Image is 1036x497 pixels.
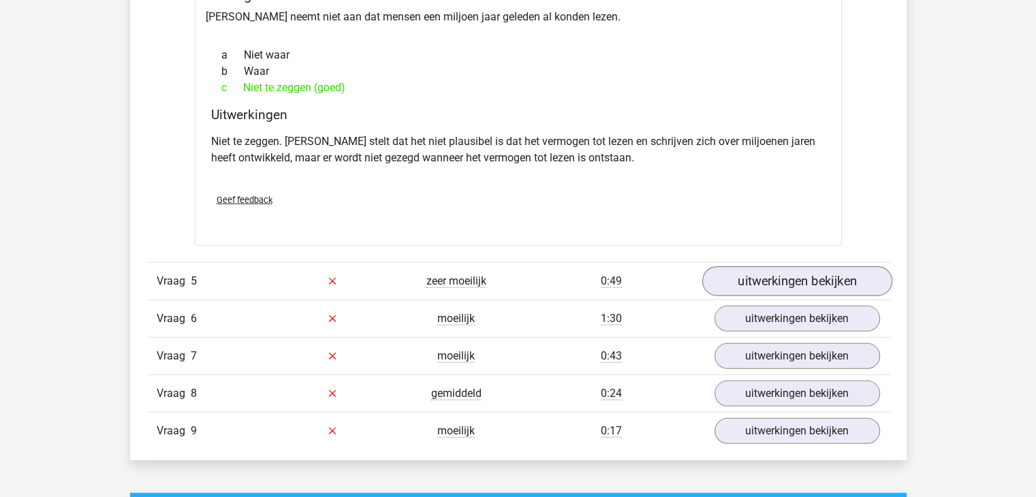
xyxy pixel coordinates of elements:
[157,423,191,439] span: Vraag
[211,107,826,123] h4: Uitwerkingen
[221,47,244,63] span: a
[601,274,622,288] span: 0:49
[211,133,826,166] p: Niet te zeggen. [PERSON_NAME] stelt dat het niet plausibel is dat het vermogen tot lezen en schri...
[211,63,826,80] div: Waar
[217,195,272,205] span: Geef feedback
[715,306,880,332] a: uitwerkingen bekijken
[601,424,622,438] span: 0:17
[437,312,475,325] span: moeilijk
[191,312,197,325] span: 6
[221,63,244,80] span: b
[157,273,191,289] span: Vraag
[426,274,486,288] span: zeer moeilijk
[715,381,880,406] a: uitwerkingen bekijken
[191,274,197,287] span: 5
[157,310,191,327] span: Vraag
[715,343,880,369] a: uitwerkingen bekijken
[191,424,197,437] span: 9
[157,348,191,364] span: Vraag
[437,424,475,438] span: moeilijk
[702,266,892,296] a: uitwerkingen bekijken
[437,349,475,363] span: moeilijk
[601,312,622,325] span: 1:30
[211,80,826,96] div: Niet te zeggen (goed)
[601,349,622,363] span: 0:43
[715,418,880,444] a: uitwerkingen bekijken
[191,349,197,362] span: 7
[191,387,197,400] span: 8
[431,387,482,400] span: gemiddeld
[601,387,622,400] span: 0:24
[221,80,243,96] span: c
[157,385,191,402] span: Vraag
[211,47,826,63] div: Niet waar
